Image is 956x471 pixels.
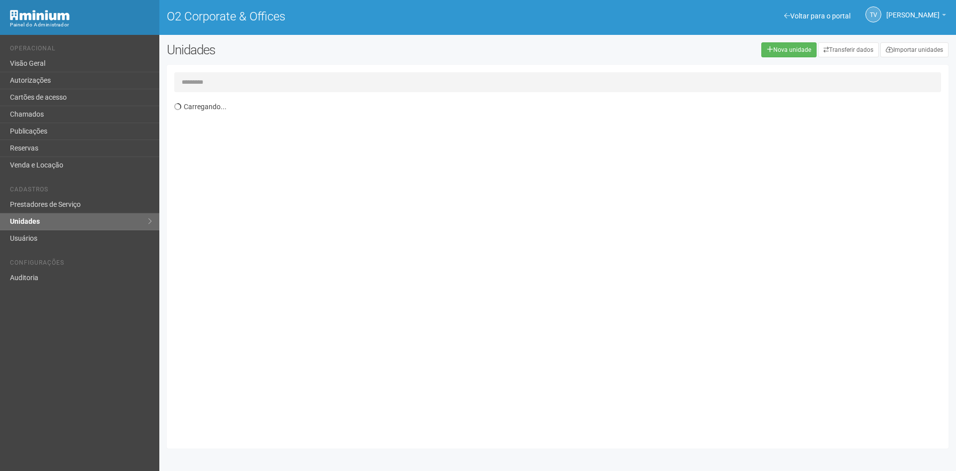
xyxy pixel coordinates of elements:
a: Importar unidades [880,42,949,57]
div: Carregando... [174,97,949,441]
div: Painel do Administrador [10,20,152,29]
img: Minium [10,10,70,20]
li: Cadastros [10,186,152,196]
li: Operacional [10,45,152,55]
span: Thayane Vasconcelos Torres [886,1,940,19]
a: Transferir dados [818,42,879,57]
h2: Unidades [167,42,484,57]
a: TV [865,6,881,22]
h1: O2 Corporate & Offices [167,10,550,23]
li: Configurações [10,259,152,270]
a: Nova unidade [761,42,817,57]
a: [PERSON_NAME] [886,12,946,20]
a: Voltar para o portal [784,12,850,20]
